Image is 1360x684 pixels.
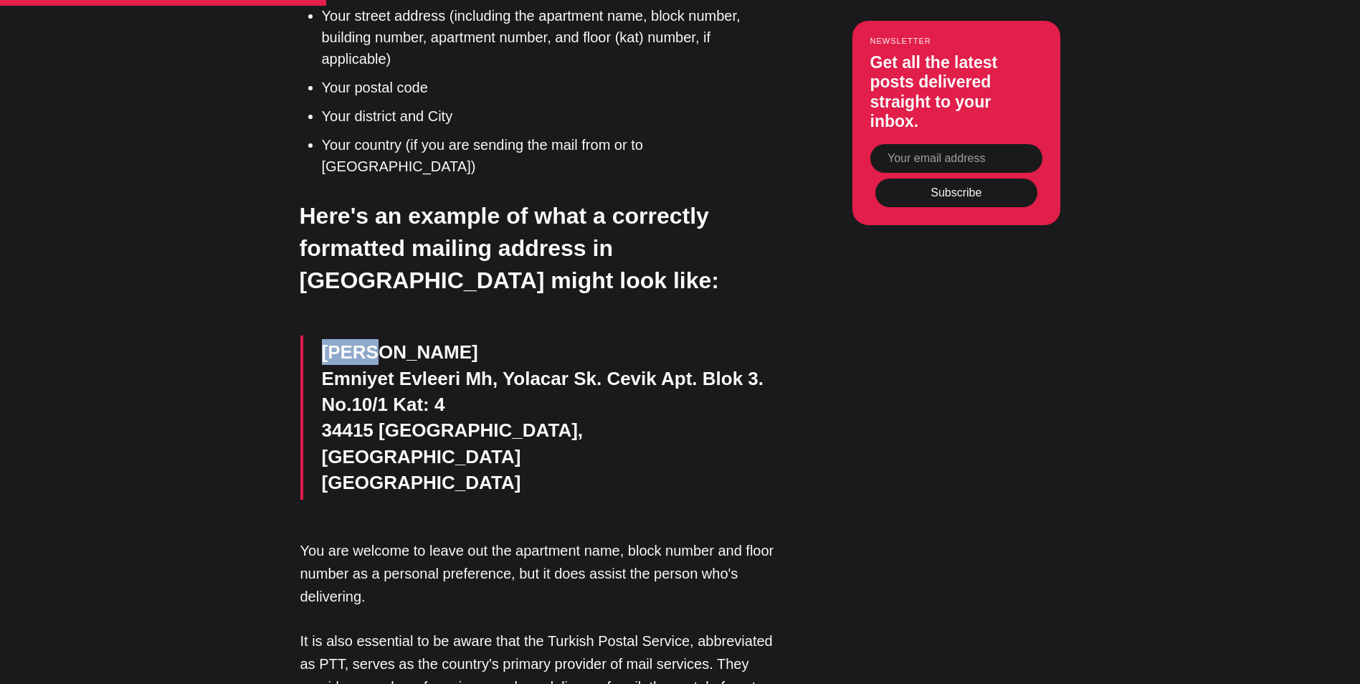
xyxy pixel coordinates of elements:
p: [PERSON_NAME] Emniyet Evleeri Mh, Yolacar Sk. Cevik Apt. Blok 3. No.10/1 Kat: 4 34415 [GEOGRAPHIC... [322,339,781,495]
p: You are welcome to leave out the apartment name, block number and floor number as a personal pref... [300,539,781,608]
h3: Get all the latest posts delivered straight to your inbox. [870,53,1042,132]
input: Your email address [870,144,1042,173]
h3: Here's an example of what a correctly formatted mailing address in [GEOGRAPHIC_DATA] might look l... [300,200,780,296]
li: Your district and City [322,105,781,127]
small: Newsletter [870,37,1042,45]
button: Subscribe [875,179,1037,207]
li: Your street address (including the apartment name, block number, building number, apartment numbe... [322,5,781,70]
li: Your postal code [322,77,781,98]
li: Your country (if you are sending the mail from or to [GEOGRAPHIC_DATA]) [322,134,781,177]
